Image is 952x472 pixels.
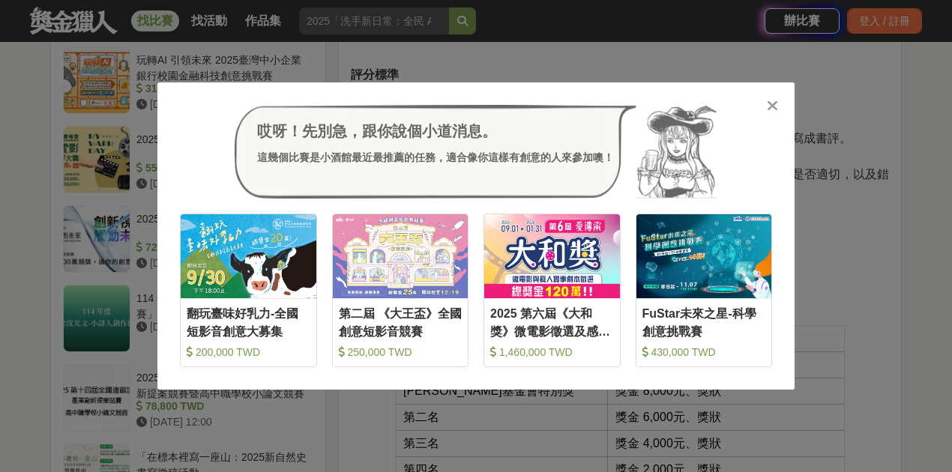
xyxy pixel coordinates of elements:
a: Cover Image2025 第六屆《大和獎》微電影徵選及感人實事分享 1,460,000 TWD [483,214,621,367]
img: Cover Image [181,214,316,297]
div: 哎呀！先別急，跟你說個小道消息。 [257,120,614,142]
img: Cover Image [484,214,620,297]
div: 250,000 TWD [339,345,463,360]
div: 第二屆 《大王盃》全國創意短影音競賽 [339,305,463,339]
div: 200,000 TWD [187,345,310,360]
a: Cover ImageFuStar未來之星-科學創意挑戰賽 430,000 TWD [636,214,773,367]
img: Cover Image [333,214,469,297]
a: Cover Image第二屆 《大王盃》全國創意短影音競賽 250,000 TWD [332,214,469,367]
div: FuStar未來之星-科學創意挑戰賽 [642,305,766,339]
div: 翻玩臺味好乳力-全國短影音創意大募集 [187,305,310,339]
div: 430,000 TWD [642,345,766,360]
div: 2025 第六屆《大和獎》微電影徵選及感人實事分享 [490,305,614,339]
img: Avatar [636,105,717,199]
img: Cover Image [636,214,772,297]
a: Cover Image翻玩臺味好乳力-全國短影音創意大募集 200,000 TWD [180,214,317,367]
div: 這幾個比賽是小酒館最近最推薦的任務，適合像你這樣有創意的人來參加噢！ [257,150,614,166]
div: 1,460,000 TWD [490,345,614,360]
